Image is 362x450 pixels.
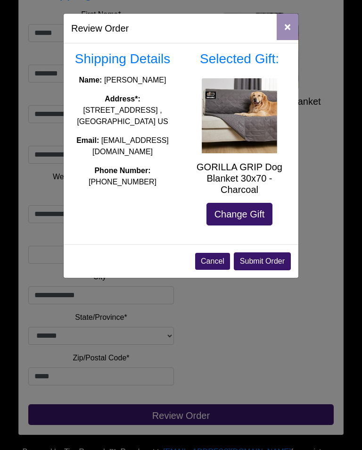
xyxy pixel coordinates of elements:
[195,253,230,270] button: Cancel
[105,95,140,103] strong: Address*:
[76,136,99,144] strong: Email:
[277,14,298,40] button: Close
[77,106,168,125] span: [STREET_ADDRESS] , [GEOGRAPHIC_DATA] US
[234,252,291,270] button: Submit Order
[284,20,291,33] span: ×
[104,76,166,84] span: [PERSON_NAME]
[79,76,102,84] strong: Name:
[89,178,156,186] span: [PHONE_NUMBER]
[71,21,129,35] h5: Review Order
[206,203,273,225] a: Change Gift
[92,136,169,156] span: [EMAIL_ADDRESS][DOMAIN_NAME]
[202,78,277,154] img: GORILLA GRIP Dog Blanket 30x70 - Charcoal
[188,161,291,195] h5: GORILLA GRIP Dog Blanket 30x70 - Charcoal
[71,51,174,67] h3: Shipping Details
[188,51,291,67] h3: Selected Gift:
[94,167,150,175] strong: Phone Number:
